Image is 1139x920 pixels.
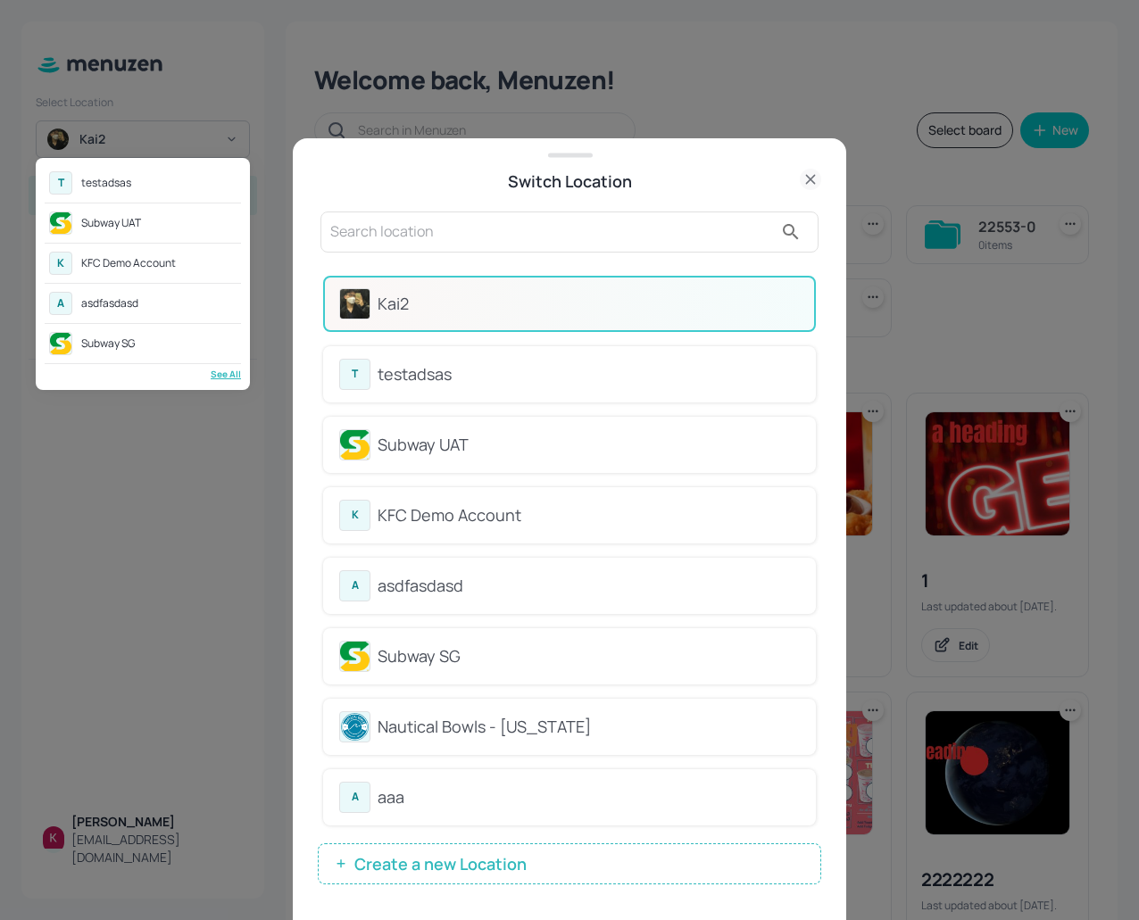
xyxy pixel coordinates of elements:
div: See All [45,368,241,381]
div: testadsas [81,178,131,188]
div: Subway SG [81,338,135,349]
div: Subway UAT [81,218,141,228]
div: KFC Demo Account [81,258,176,269]
div: A [49,292,72,315]
div: T [49,171,72,195]
div: asdfasdasd [81,298,138,309]
img: avatar [50,333,71,354]
img: avatar [50,212,71,234]
div: K [49,252,72,275]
